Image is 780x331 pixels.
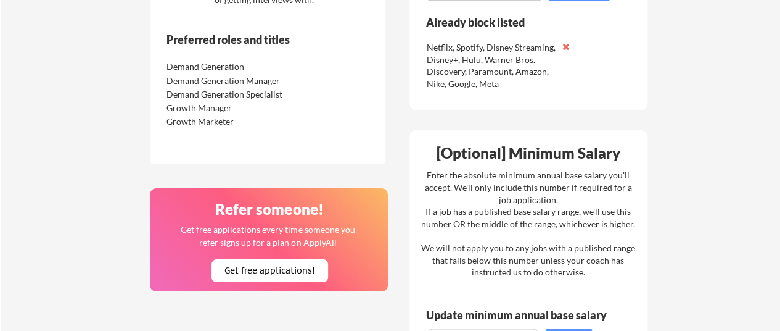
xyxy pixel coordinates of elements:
[426,309,611,321] div: Update minimum annual base salary
[166,75,297,87] div: Demand Generation Manager
[166,115,297,128] div: Growth Marketer
[427,41,557,90] div: Netflix, Spotify, Disney Streaming, Disney+, Hulu, Warner Bros. Discovery, Paramount, Amazon, Nik...
[426,17,593,28] div: Already block listed
[155,202,384,217] div: Refer someone!
[166,102,297,114] div: Growth Manager
[414,146,643,161] div: [Optional] Minimum Salary
[166,88,297,101] div: Demand Generation Specialist
[421,169,635,278] div: Enter the absolute minimum annual base salary you'll accept. We'll only include this number if re...
[166,34,334,45] div: Preferred roles and titles
[166,61,297,73] div: Demand Generation
[180,223,356,249] div: Get free applications every time someone you refer signs up for a plan on ApplyAll
[211,259,328,282] button: Get free applications!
